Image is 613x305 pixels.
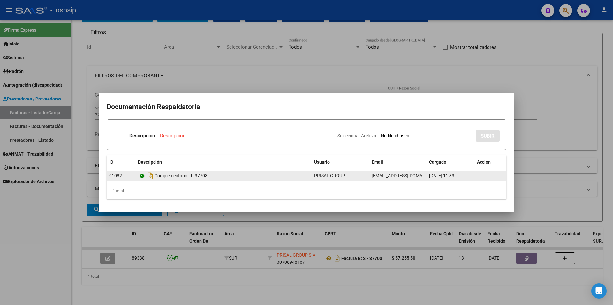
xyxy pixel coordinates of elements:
span: Usuario [314,159,330,165]
span: [DATE] 11:33 [429,173,454,178]
span: Cargado [429,159,446,165]
datatable-header-cell: Email [369,155,427,169]
datatable-header-cell: Descripción [135,155,312,169]
span: Email [372,159,383,165]
span: Descripción [138,159,162,165]
datatable-header-cell: Usuario [312,155,369,169]
span: PRISAL GROUP - [314,173,347,178]
span: Accion [477,159,491,165]
i: Descargar documento [146,171,155,181]
datatable-header-cell: Cargado [427,155,474,169]
span: SUBIR [481,133,495,139]
span: [EMAIL_ADDRESS][DOMAIN_NAME] [372,173,443,178]
p: Descripción [129,132,155,140]
span: ID [109,159,113,165]
datatable-header-cell: Accion [474,155,506,169]
div: Complementario Fb-37703 [138,171,309,181]
datatable-header-cell: ID [107,155,135,169]
div: 1 total [107,183,506,199]
button: SUBIR [476,130,500,142]
h2: Documentación Respaldatoria [107,101,506,113]
div: Open Intercom Messenger [591,283,607,299]
span: Seleccionar Archivo [337,133,376,138]
span: 91082 [109,173,122,178]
